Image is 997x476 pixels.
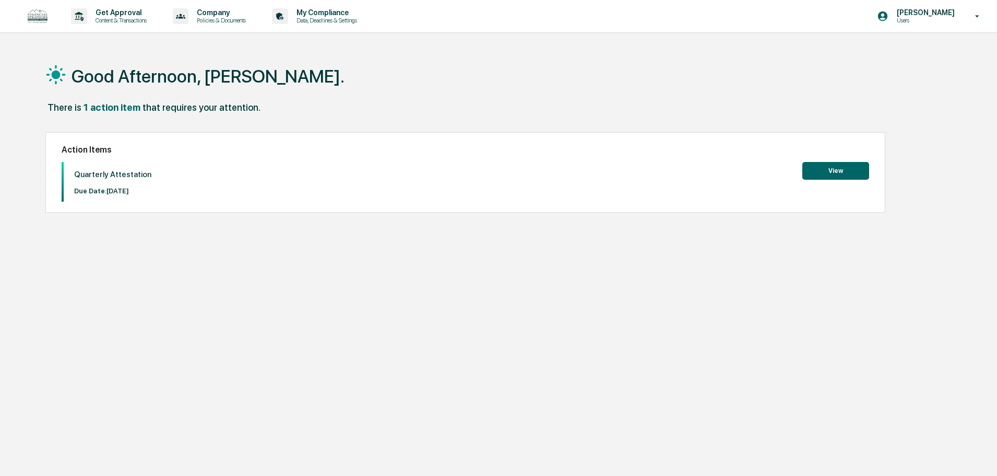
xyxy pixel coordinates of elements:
p: Get Approval [87,8,152,17]
img: logo [25,7,50,26]
div: 1 action item [84,102,140,113]
p: Users [888,17,960,24]
p: Due Date: [DATE] [74,187,151,195]
h2: Action Items [62,145,869,155]
p: Content & Transactions [87,17,152,24]
a: View [802,165,869,175]
p: Quarterly Attestation [74,170,151,179]
div: that requires your attention. [143,102,260,113]
p: Company [188,8,251,17]
h1: Good Afternoon, [PERSON_NAME]. [72,66,345,87]
p: Data, Deadlines & Settings [288,17,362,24]
p: My Compliance [288,8,362,17]
p: [PERSON_NAME] [888,8,960,17]
button: View [802,162,869,180]
p: Policies & Documents [188,17,251,24]
div: There is [48,102,81,113]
